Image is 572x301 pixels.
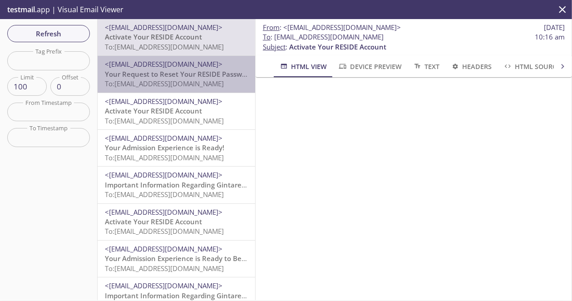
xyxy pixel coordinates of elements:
span: <[EMAIL_ADDRESS][DOMAIN_NAME]> [105,59,222,69]
span: Device Preview [338,61,401,72]
span: Headers [450,61,492,72]
span: 10:16 am [535,32,565,42]
span: <[EMAIL_ADDRESS][DOMAIN_NAME]> [283,23,401,32]
span: : [263,23,401,32]
div: <[EMAIL_ADDRESS][DOMAIN_NAME]>Activate Your RESIDE AccountTo:[EMAIL_ADDRESS][DOMAIN_NAME] [98,19,255,55]
div: <[EMAIL_ADDRESS][DOMAIN_NAME]>Important Information Regarding Gintare Test's Admission to ACME 20... [98,167,255,203]
span: testmail [7,5,35,15]
span: Activate Your RESIDE Account [105,32,202,41]
span: To: [EMAIL_ADDRESS][DOMAIN_NAME] [105,264,224,273]
div: <[EMAIL_ADDRESS][DOMAIN_NAME]>Activate Your RESIDE AccountTo:[EMAIL_ADDRESS][DOMAIN_NAME] [98,204,255,240]
span: Your Admission Experience is Ready to Be Completed! [105,254,281,263]
span: From [263,23,280,32]
span: Your Admission Experience is Ready! [105,143,224,152]
span: <[EMAIL_ADDRESS][DOMAIN_NAME]> [105,281,222,290]
span: Activate Your RESIDE Account [289,42,386,51]
span: Your Request to Reset Your RESIDE Password [105,69,253,79]
span: <[EMAIL_ADDRESS][DOMAIN_NAME]> [105,23,222,32]
div: <[EMAIL_ADDRESS][DOMAIN_NAME]>Your Admission Experience is Ready to Be Completed!To:[EMAIL_ADDRES... [98,241,255,277]
button: Refresh [7,25,90,42]
span: Important Information Regarding Gintare Test's Admission to ACME 2019 [105,180,345,189]
span: Important Information Regarding Gintare Test's Admission to ACME 2019 [105,291,345,300]
div: <[EMAIL_ADDRESS][DOMAIN_NAME]>Your Request to Reset Your RESIDE PasswordTo:[EMAIL_ADDRESS][DOMAIN... [98,56,255,92]
span: <[EMAIL_ADDRESS][DOMAIN_NAME]> [105,133,222,143]
span: HTML View [279,61,327,72]
span: To [263,32,271,41]
span: To: [EMAIL_ADDRESS][DOMAIN_NAME] [105,227,224,236]
span: : [EMAIL_ADDRESS][DOMAIN_NAME] [263,32,384,42]
span: Subject [263,42,286,51]
span: To: [EMAIL_ADDRESS][DOMAIN_NAME] [105,153,224,162]
span: To: [EMAIL_ADDRESS][DOMAIN_NAME] [105,116,224,125]
span: [DATE] [544,23,565,32]
span: Text [413,61,439,72]
span: To: [EMAIL_ADDRESS][DOMAIN_NAME] [105,190,224,199]
span: <[EMAIL_ADDRESS][DOMAIN_NAME]> [105,207,222,217]
span: <[EMAIL_ADDRESS][DOMAIN_NAME]> [105,97,222,106]
span: Activate Your RESIDE Account [105,217,202,226]
span: To: [EMAIL_ADDRESS][DOMAIN_NAME] [105,79,224,88]
p: : [263,32,565,52]
span: To: [EMAIL_ADDRESS][DOMAIN_NAME] [105,42,224,51]
span: <[EMAIL_ADDRESS][DOMAIN_NAME]> [105,244,222,253]
div: <[EMAIL_ADDRESS][DOMAIN_NAME]>Activate Your RESIDE AccountTo:[EMAIL_ADDRESS][DOMAIN_NAME] [98,93,255,129]
span: HTML Source [503,61,560,72]
span: Refresh [15,28,83,39]
span: Activate Your RESIDE Account [105,106,202,115]
span: <[EMAIL_ADDRESS][DOMAIN_NAME]> [105,170,222,179]
div: <[EMAIL_ADDRESS][DOMAIN_NAME]>Your Admission Experience is Ready!To:[EMAIL_ADDRESS][DOMAIN_NAME] [98,130,255,166]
